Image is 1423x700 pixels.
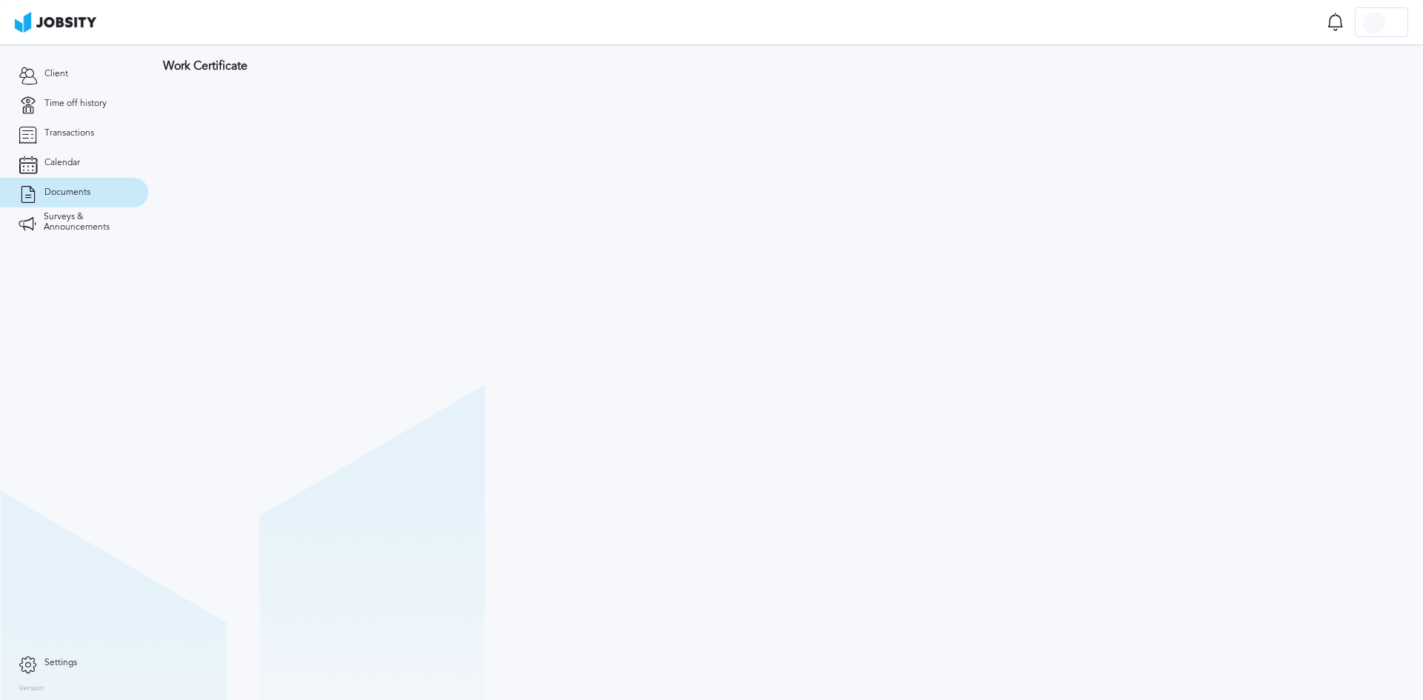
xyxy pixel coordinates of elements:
[44,658,77,668] span: Settings
[15,12,96,33] img: ab4bad089aa723f57921c736e9817d99.png
[44,128,94,139] span: Transactions
[44,187,90,198] span: Documents
[44,158,80,168] span: Calendar
[19,684,46,693] label: Version:
[44,69,68,79] span: Client
[44,212,130,233] span: Surveys & Announcements
[163,59,1408,73] h3: Work Certificate
[44,99,107,109] span: Time off history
